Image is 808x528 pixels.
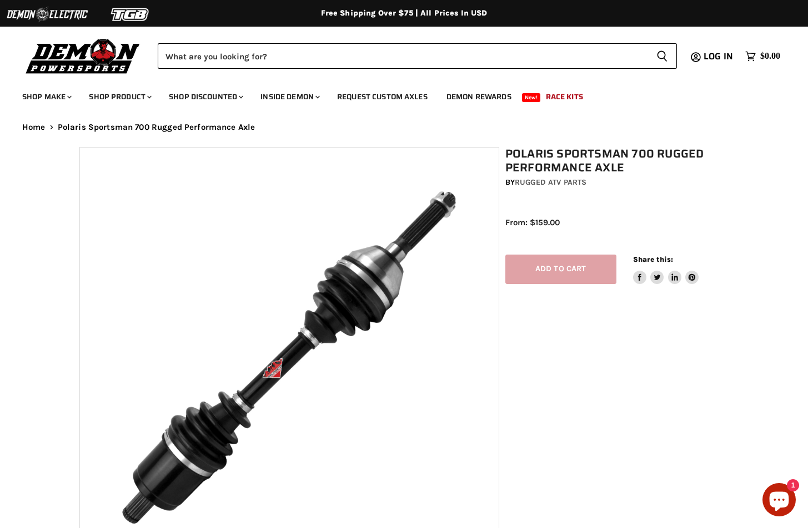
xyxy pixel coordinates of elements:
span: New! [522,93,541,102]
span: From: $159.00 [505,217,560,227]
inbox-online-store-chat: Shopify online store chat [759,483,799,519]
span: Log in [704,49,733,63]
a: Shop Product [81,85,158,108]
aside: Share this: [633,255,699,284]
a: Log in [699,52,740,62]
a: Request Custom Axles [329,85,436,108]
div: by [505,176,735,189]
a: Shop Make [14,85,78,108]
a: $0.00 [740,48,786,64]
a: Race Kits [538,85,591,108]
a: Inside Demon [252,85,327,108]
span: Share this: [633,255,673,263]
img: Demon Powersports [22,36,144,75]
span: $0.00 [760,51,780,62]
img: TGB Logo 2 [89,4,172,25]
img: Demon Electric Logo 2 [6,4,89,25]
h1: Polaris Sportsman 700 Rugged Performance Axle [505,147,735,175]
input: Search [158,43,648,69]
a: Demon Rewards [438,85,520,108]
ul: Main menu [14,81,777,108]
a: Shop Discounted [160,85,250,108]
a: Home [22,123,46,132]
form: Product [158,43,677,69]
span: Polaris Sportsman 700 Rugged Performance Axle [58,123,255,132]
a: Rugged ATV Parts [515,177,586,187]
button: Search [648,43,677,69]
